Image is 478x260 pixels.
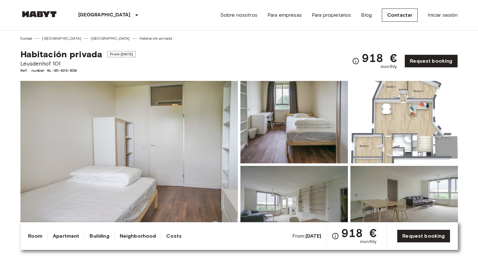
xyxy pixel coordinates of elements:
[20,59,136,68] span: Leusdenhof 101
[267,11,302,19] a: Para empresas
[140,36,173,41] a: Habitación privada
[91,36,130,41] a: [GEOGRAPHIC_DATA]
[20,36,33,41] a: Europe
[428,11,458,19] a: Iniciar sesión
[78,11,131,19] p: [GEOGRAPHIC_DATA]
[342,227,376,239] span: 918 €
[28,232,43,240] a: Room
[42,36,81,41] a: [GEOGRAPHIC_DATA]
[381,64,397,70] span: monthly
[240,166,348,248] img: Picture of unit NL-05-028-02M
[20,68,136,73] span: Ref. number NL-05-028-02M
[292,233,321,240] span: From:
[382,8,418,22] a: Contactar
[166,232,182,240] a: Costs
[332,232,339,240] svg: Check cost overview for full price breakdown. Please note that discounts apply to new joiners onl...
[362,52,397,64] span: 918 €
[220,11,257,19] a: Sobre nosotros
[53,232,79,240] a: Apartment
[361,11,372,19] a: Blog
[20,81,238,248] img: Marketing picture of unit NL-05-028-02M
[350,81,458,163] img: Picture of unit NL-05-028-02M
[20,49,102,59] span: Habitación privada
[305,233,321,239] b: [DATE]
[20,11,58,17] img: Habyt
[397,229,450,243] a: Request booking
[120,232,156,240] a: Neighborhood
[360,239,376,245] span: monthly
[352,57,360,65] svg: Check cost overview for full price breakdown. Please note that discounts apply to new joiners onl...
[90,232,109,240] a: Building
[404,54,458,68] a: Request booking
[312,11,351,19] a: Para propietarios
[350,166,458,248] img: Picture of unit NL-05-028-02M
[107,51,136,57] span: From [DATE]
[240,81,348,163] img: Picture of unit NL-05-028-02M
